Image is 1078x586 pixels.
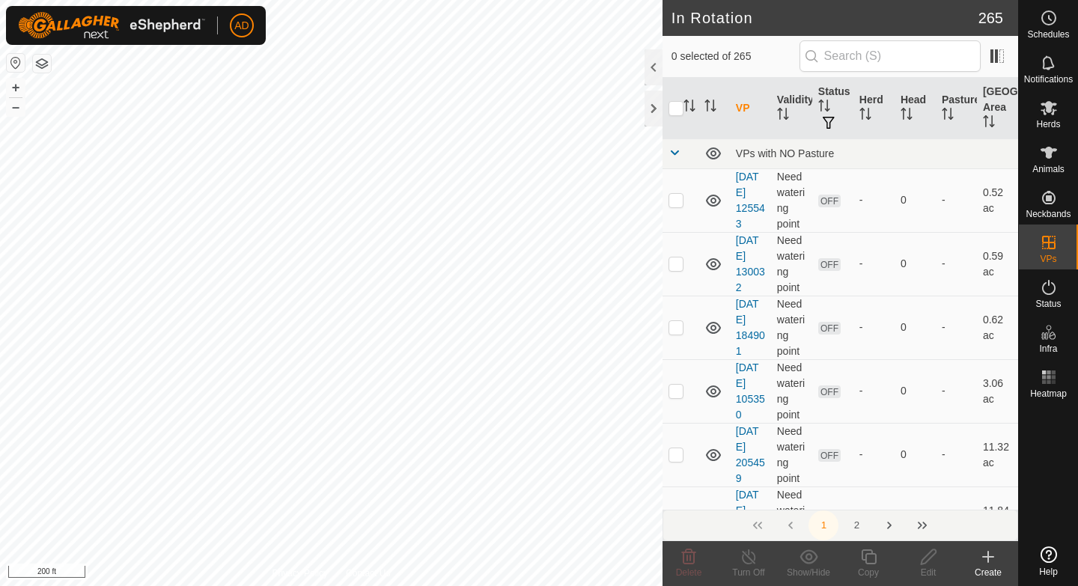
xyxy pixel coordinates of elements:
[672,9,978,27] h2: In Rotation
[736,361,765,421] a: [DATE] 105350
[818,449,841,462] span: OFF
[977,168,1018,232] td: 0.52 ac
[859,320,889,335] div: -
[7,98,25,116] button: –
[1040,254,1056,263] span: VPs
[1019,540,1078,582] a: Help
[853,78,895,139] th: Herd
[1039,567,1058,576] span: Help
[895,168,936,232] td: 0
[771,359,812,423] td: Need watering point
[1032,165,1065,174] span: Animals
[771,78,812,139] th: Validity
[936,296,977,359] td: -
[977,423,1018,486] td: 11.32 ac
[704,102,716,114] p-sorticon: Activate to sort
[907,510,937,540] button: Last Page
[859,192,889,208] div: -
[736,234,765,293] a: [DATE] 130032
[901,110,913,122] p-sorticon: Activate to sort
[895,423,936,486] td: 0
[683,102,695,114] p-sorticon: Activate to sort
[818,195,841,207] span: OFF
[942,110,954,122] p-sorticon: Activate to sort
[936,232,977,296] td: -
[719,566,779,579] div: Turn Off
[936,359,977,423] td: -
[736,425,765,484] a: [DATE] 205459
[736,489,765,548] a: [DATE] 172722
[859,447,889,463] div: -
[977,232,1018,296] td: 0.59 ac
[771,423,812,486] td: Need watering point
[234,18,249,34] span: AD
[1039,344,1057,353] span: Infra
[936,78,977,139] th: Pasture
[838,566,898,579] div: Copy
[859,383,889,399] div: -
[898,566,958,579] div: Edit
[874,510,904,540] button: Next Page
[812,78,853,139] th: Status
[7,79,25,97] button: +
[818,258,841,271] span: OFF
[983,117,995,129] p-sorticon: Activate to sort
[895,296,936,359] td: 0
[895,232,936,296] td: 0
[771,232,812,296] td: Need watering point
[779,566,838,579] div: Show/Hide
[7,54,25,72] button: Reset Map
[977,296,1018,359] td: 0.62 ac
[859,110,871,122] p-sorticon: Activate to sort
[895,78,936,139] th: Head
[1035,299,1061,308] span: Status
[736,171,765,230] a: [DATE] 125543
[977,359,1018,423] td: 3.06 ac
[818,322,841,335] span: OFF
[936,168,977,232] td: -
[272,567,328,580] a: Privacy Policy
[895,359,936,423] td: 0
[18,12,205,39] img: Gallagher Logo
[1024,75,1073,84] span: Notifications
[800,40,981,72] input: Search (S)
[736,298,765,357] a: [DATE] 184901
[346,567,390,580] a: Contact Us
[730,78,771,139] th: VP
[736,147,1012,159] div: VPs with NO Pasture
[977,78,1018,139] th: [GEOGRAPHIC_DATA] Area
[676,567,702,578] span: Delete
[672,49,800,64] span: 0 selected of 265
[977,486,1018,550] td: 11.84 ac
[771,486,812,550] td: Need watering point
[771,296,812,359] td: Need watering point
[1036,120,1060,129] span: Herds
[936,423,977,486] td: -
[978,7,1003,29] span: 265
[818,102,830,114] p-sorticon: Activate to sort
[771,168,812,232] td: Need watering point
[777,110,789,122] p-sorticon: Activate to sort
[841,510,871,540] button: 2
[1030,389,1067,398] span: Heatmap
[33,55,51,73] button: Map Layers
[1026,210,1071,219] span: Neckbands
[958,566,1018,579] div: Create
[936,486,977,550] td: -
[859,256,889,272] div: -
[1027,30,1069,39] span: Schedules
[895,486,936,550] td: 0
[808,510,838,540] button: 1
[818,385,841,398] span: OFF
